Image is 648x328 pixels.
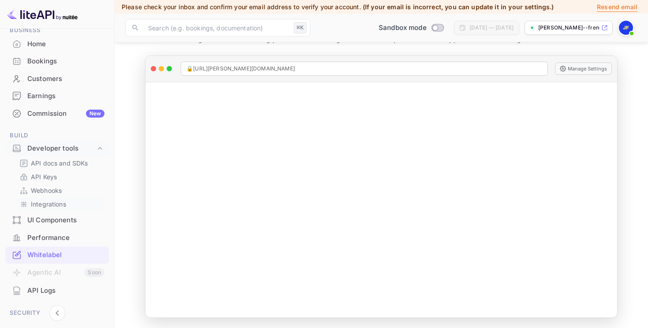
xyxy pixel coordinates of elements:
[27,91,104,101] div: Earnings
[5,70,109,88] div: Customers
[5,247,109,264] div: Whitelabel
[31,158,88,168] p: API docs and SDKs
[186,65,295,73] span: 🔒 [URL][PERSON_NAME][DOMAIN_NAME]
[5,229,109,246] a: Performance
[27,56,104,66] div: Bookings
[5,212,109,228] a: UI Components
[19,199,102,209] a: Integrations
[31,199,66,209] p: Integrations
[5,36,109,53] div: Home
[27,109,104,119] div: Commission
[5,247,109,263] a: Whitelabel
[597,2,637,12] p: Resend email
[27,233,104,243] div: Performance
[19,186,102,195] a: Webhooks
[16,184,105,197] div: Webhooks
[5,105,109,122] div: CommissionNew
[379,23,427,33] span: Sandbox mode
[27,286,104,296] div: API Logs
[16,157,105,170] div: API docs and SDKs
[19,172,102,181] a: API Keys
[7,7,78,21] img: LiteAPI logo
[5,53,109,69] a: Bookings
[27,74,104,84] div: Customers
[5,88,109,104] a: Earnings
[5,70,109,87] a: Customers
[294,22,307,33] div: ⌘K
[619,21,633,35] img: Jon French
[375,23,447,33] div: Switch to Production mode
[5,282,109,299] div: API Logs
[5,282,109,299] a: API Logs
[27,39,104,49] div: Home
[5,36,109,52] a: Home
[5,88,109,105] div: Earnings
[5,26,109,35] span: Business
[27,250,104,260] div: Whitelabel
[5,141,109,156] div: Developer tools
[5,229,109,247] div: Performance
[16,170,105,183] div: API Keys
[538,24,600,32] p: [PERSON_NAME]--french-hl3zj.nuit...
[555,63,612,75] button: Manage Settings
[5,308,109,318] span: Security
[5,105,109,122] a: CommissionNew
[27,215,104,225] div: UI Components
[143,19,290,37] input: Search (e.g. bookings, documentation)
[86,110,104,118] div: New
[469,24,514,32] div: [DATE] — [DATE]
[5,53,109,70] div: Bookings
[363,3,554,11] span: (If your email is incorrect, you can update it in your settings.)
[31,186,62,195] p: Webhooks
[31,172,57,181] p: API Keys
[49,305,65,321] button: Collapse navigation
[5,212,109,229] div: UI Components
[16,198,105,210] div: Integrations
[5,131,109,140] span: Build
[19,158,102,168] a: API docs and SDKs
[122,3,361,11] span: Please check your inbox and confirm your email address to verify your account.
[27,144,96,154] div: Developer tools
